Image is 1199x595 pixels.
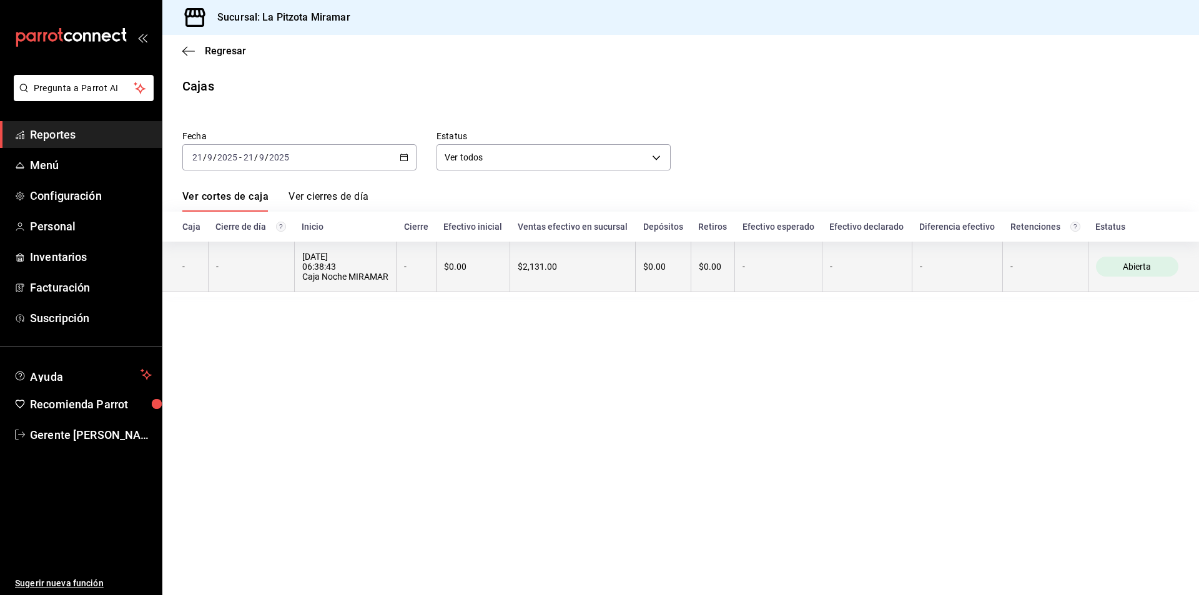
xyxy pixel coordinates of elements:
input: ---- [217,152,238,162]
input: -- [192,152,203,162]
div: Cierre de día [215,222,287,232]
span: Pregunta a Parrot AI [34,82,134,95]
span: Abierta [1118,262,1156,272]
div: - [182,262,200,272]
span: Inventarios [30,248,152,265]
div: Estatus [1095,222,1179,232]
div: Inicio [302,222,389,232]
svg: El número de cierre de día es consecutivo y consolida todos los cortes de caja previos en un únic... [276,222,286,232]
span: Gerente [PERSON_NAME] [30,426,152,443]
div: Cajas [182,77,214,96]
div: Depósitos [643,222,683,232]
span: / [254,152,258,162]
a: Ver cierres de día [289,190,368,212]
span: Menú [30,157,152,174]
div: $0.00 [444,262,503,272]
div: Efectivo declarado [829,222,904,232]
span: Regresar [205,45,246,57]
div: Ver todos [437,144,671,170]
div: Caja [182,222,200,232]
div: Diferencia efectivo [919,222,995,232]
span: / [213,152,217,162]
div: $0.00 [699,262,727,272]
div: navigation tabs [182,190,368,212]
a: Ver cortes de caja [182,190,269,212]
label: Estatus [437,132,671,140]
span: / [203,152,207,162]
div: Retenciones [1010,222,1081,232]
button: Regresar [182,45,246,57]
div: - [1010,262,1080,272]
button: Pregunta a Parrot AI [14,75,154,101]
span: Suscripción [30,310,152,327]
span: Configuración [30,187,152,204]
input: ---- [269,152,290,162]
input: -- [207,152,213,162]
button: open_drawer_menu [137,32,147,42]
div: Efectivo esperado [743,222,815,232]
span: Facturación [30,279,152,296]
a: Pregunta a Parrot AI [9,91,154,104]
span: Sugerir nueva función [15,577,152,590]
svg: Total de retenciones de propinas registradas [1070,222,1080,232]
div: $2,131.00 [518,262,628,272]
h3: Sucursal: La Pitzota Miramar [207,10,350,25]
div: - [216,262,287,272]
div: - [743,262,814,272]
span: / [265,152,269,162]
div: - [830,262,904,272]
span: - [239,152,242,162]
div: Ventas efectivo en sucursal [518,222,628,232]
div: $0.00 [643,262,683,272]
span: Reportes [30,126,152,143]
div: [DATE] 06:38:43 Caja Noche MIRAMAR [302,252,389,282]
input: -- [243,152,254,162]
div: Efectivo inicial [443,222,503,232]
div: - [920,262,995,272]
span: Personal [30,218,152,235]
div: Cierre [404,222,428,232]
span: Recomienda Parrot [30,396,152,413]
label: Fecha [182,132,417,140]
div: - [404,262,428,272]
input: -- [259,152,265,162]
span: Ayuda [30,367,136,382]
div: Retiros [698,222,727,232]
